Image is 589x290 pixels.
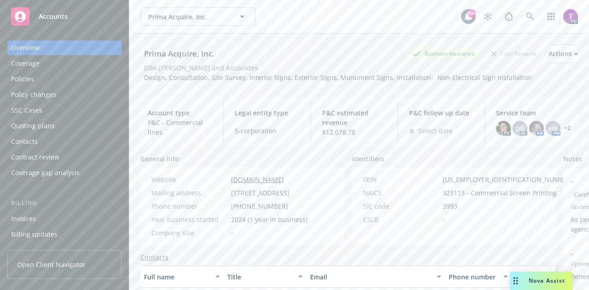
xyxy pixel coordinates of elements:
div: Coverage gap analysis [11,165,80,180]
div: Total Rewards [486,48,541,59]
div: Phone number [449,272,497,282]
a: Search [521,7,539,26]
div: 99+ [468,9,476,17]
button: Key contact [512,266,556,288]
a: Quoting plans [7,119,121,133]
div: Coverage [11,56,40,71]
div: SSC Cases [11,103,42,118]
div: DBA: [PERSON_NAME] and Associates [144,63,258,73]
a: +2 [564,125,571,131]
div: Company size [151,228,227,238]
div: SIC code [363,201,439,211]
button: Full name [140,266,224,288]
a: Switch app [542,7,560,26]
img: photo [529,121,544,136]
a: Billing updates [7,227,121,242]
a: Accounts [7,4,121,29]
span: Nova Assist [529,277,565,284]
span: P&C follow up date [409,108,474,118]
span: 2024 (1 year in business) [231,215,307,224]
a: Coverage gap analysis [7,165,121,180]
span: Prima Acquire, Inc. [148,12,228,22]
span: Identifiers [352,154,384,164]
button: Actions [549,45,578,63]
a: Policies [7,72,121,86]
a: Contract review [7,150,121,165]
span: Legal entity type [235,108,299,118]
div: Title [227,272,293,282]
div: Policy changes [11,87,56,102]
div: FEIN [363,175,439,184]
div: Quoting plans [11,119,55,133]
span: P&C - Commercial lines [148,118,212,137]
div: Mailing address [151,188,227,198]
span: P&C estimated revenue [322,108,387,127]
div: Invoices [11,211,36,226]
div: Overview [11,40,40,55]
span: - [231,228,233,238]
span: [STREET_ADDRESS] [231,188,289,198]
div: Prima Acquire, Inc. [140,48,218,60]
div: Billing updates [11,227,58,242]
div: Email [310,272,431,282]
a: Coverage [7,56,121,71]
span: $12,078.78 [322,127,387,137]
span: 323113 - Commercial Screen Printing [443,188,557,198]
button: Nova Assist [510,272,572,290]
a: Contacts [7,134,121,149]
div: Billing [7,199,121,208]
span: Account type [148,108,212,118]
a: [DOMAIN_NAME] [231,175,284,184]
button: Title [224,266,307,288]
div: Contacts [11,134,38,149]
div: CSLB [363,215,439,224]
span: [US_EMPLOYER_IDENTIFICATION_NUMBER] [443,175,574,184]
button: Email [306,266,445,288]
div: Business Insurance [408,48,479,59]
span: S-corporation [235,126,299,136]
span: Service team [496,108,571,118]
span: DG [515,124,525,133]
a: Overview [7,40,121,55]
img: photo [496,121,511,136]
a: Contacts [140,252,168,262]
a: Stop snowing [479,7,497,26]
div: Website [151,175,227,184]
a: SSC Cases [7,103,121,118]
span: Accounts [39,13,68,20]
div: Policies [11,72,34,86]
span: Notes [563,154,582,165]
a: Policy changes [7,87,121,102]
span: [PHONE_NUMBER] [231,201,288,211]
div: Year business started [151,215,227,224]
button: Phone number [445,266,511,288]
div: Drag to move [510,272,521,290]
span: General info [140,154,179,164]
button: Prima Acquire, Inc. [140,7,255,26]
span: Select date [418,126,452,136]
div: Contract review [11,150,59,165]
div: NAICS [363,188,439,198]
a: Invoices [7,211,121,226]
span: HB [549,124,558,133]
span: 3993 [443,201,457,211]
span: Design, Consultation, Site Survey, Interior Signs, Exterior Signs, Monument Signs, Installation- ... [144,73,532,82]
div: Full name [144,272,210,282]
span: - [443,215,445,224]
div: Phone number [151,201,227,211]
a: Report a Bug [500,7,518,26]
img: photo [563,9,578,24]
span: Open Client Navigator [17,260,86,269]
